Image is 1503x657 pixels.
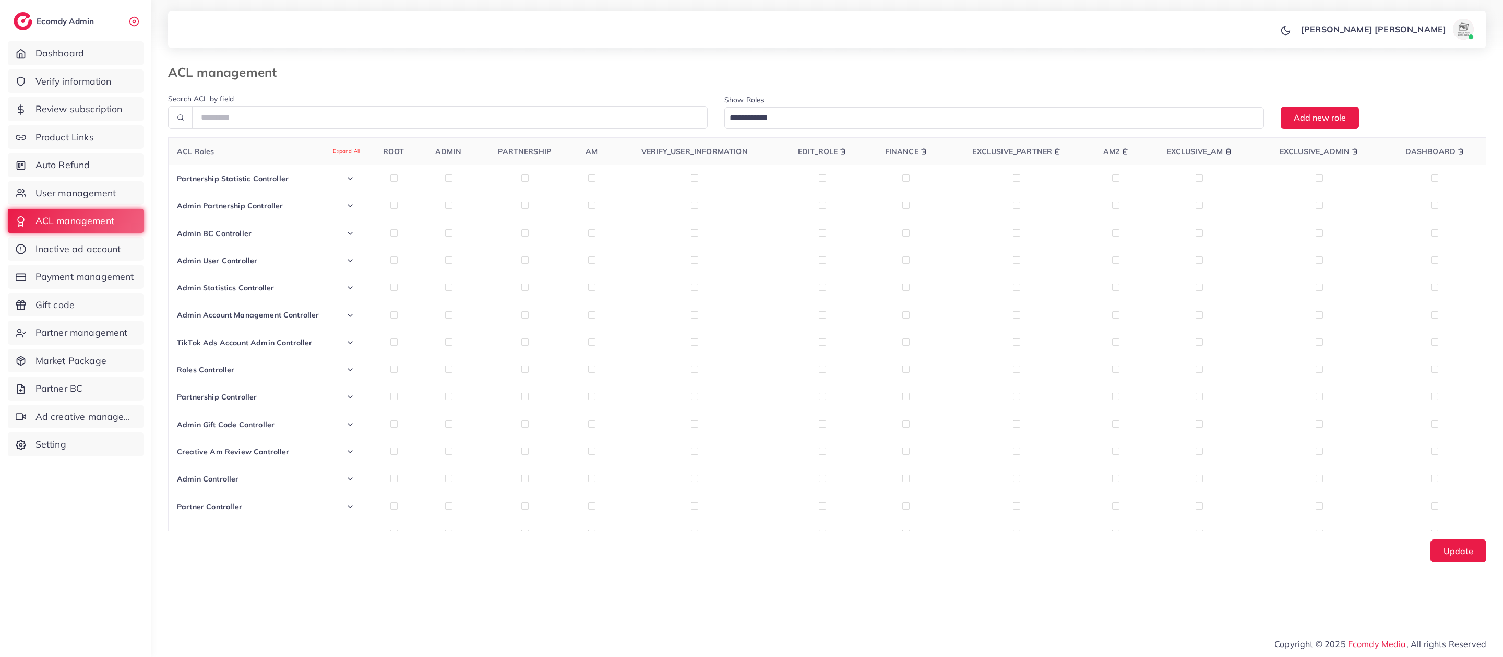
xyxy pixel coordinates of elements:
[35,214,114,228] span: ACL management
[1167,146,1223,157] span: EXCLUSIVE_AM
[726,110,1250,126] input: Search for option
[8,209,144,233] a: ACL management
[1103,146,1119,157] span: AM2
[35,298,75,312] span: Gift code
[885,146,918,157] span: FINANCE
[498,147,551,156] span: PARTNERSHIP
[1295,19,1478,40] a: [PERSON_NAME] [PERSON_NAME]avatar
[35,410,136,424] span: Ad creative management
[8,321,144,345] a: Partner management
[8,237,144,261] a: Inactive ad account
[8,405,144,429] a: Ad creative management
[8,153,144,177] a: Auto Refund
[1405,146,1456,157] span: DASHBOARD
[1453,19,1474,40] img: avatar
[14,12,32,30] img: logo
[972,146,1052,157] span: EXCLUSIVE_PARTNER
[35,270,134,284] span: Payment management
[35,75,112,88] span: Verify information
[37,16,97,26] h2: Ecomdy Admin
[1280,146,1350,157] span: EXCLUSIVE_ADMIN
[435,147,461,156] span: ADMIN
[641,147,748,156] span: VERIFY_USER_INFORMATION
[177,146,360,157] span: ACL Roles
[35,382,83,395] span: Partner BC
[14,12,97,30] a: logoEcomdy Admin
[8,69,144,93] a: Verify information
[35,46,84,60] span: Dashboard
[35,158,90,172] span: Auto Refund
[8,181,144,205] a: User management
[35,354,106,368] span: Market Package
[333,148,360,156] span: Expand All
[724,107,1264,128] div: Search for option
[798,146,838,157] span: EDIT_ROLE
[8,293,144,317] a: Gift code
[8,41,144,65] a: Dashboard
[35,438,66,451] span: Setting
[1301,23,1446,36] p: [PERSON_NAME] [PERSON_NAME]
[35,102,123,116] span: Review subscription
[8,377,144,401] a: Partner BC
[35,242,121,256] span: Inactive ad account
[8,125,144,149] a: Product Links
[8,432,144,456] a: Setting
[8,265,144,289] a: Payment management
[35,186,116,200] span: User management
[383,147,404,156] span: ROOT
[8,97,144,121] a: Review subscription
[35,131,94,144] span: Product Links
[35,326,128,339] span: Partner management
[586,147,598,156] span: AM
[8,349,144,373] a: Market Package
